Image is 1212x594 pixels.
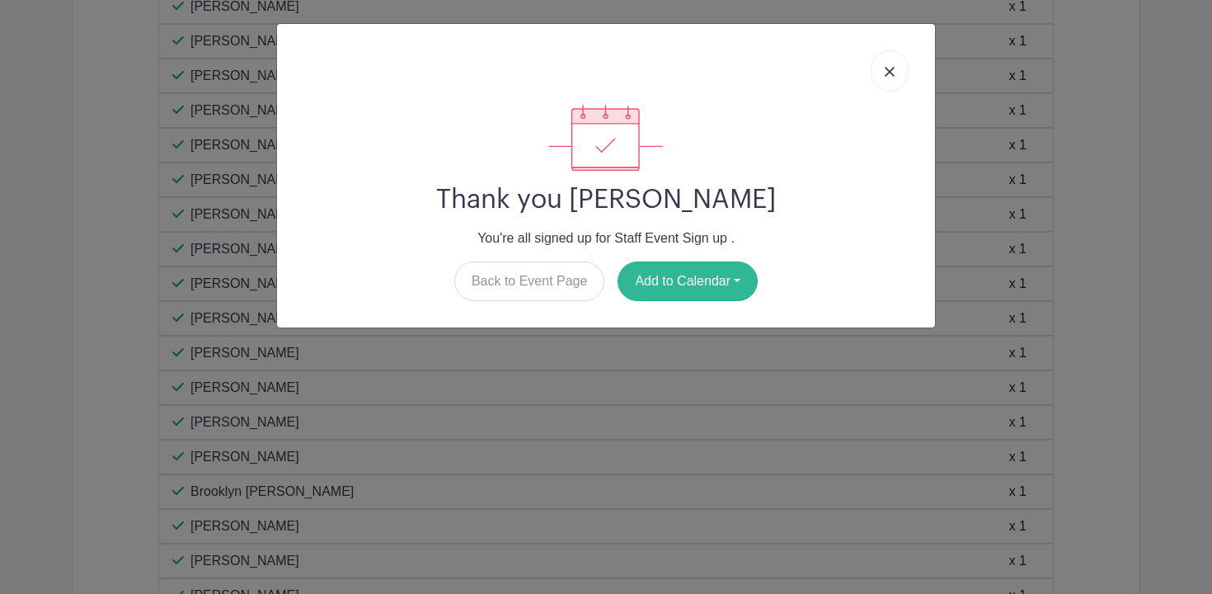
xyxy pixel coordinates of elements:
[454,262,605,301] a: Back to Event Page
[549,105,663,171] img: signup_complete-c468d5dda3e2740ee63a24cb0ba0d3ce5d8a4ecd24259e683200fb1569d990c8.svg
[290,229,922,248] p: You're all signed up for Staff Event Sign up .
[618,262,758,301] button: Add to Calendar
[290,184,922,215] h2: Thank you [PERSON_NAME]
[885,67,895,77] img: close_button-5f87c8562297e5c2d7936805f587ecaba9071eb48480494691a3f1689db116b3.svg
